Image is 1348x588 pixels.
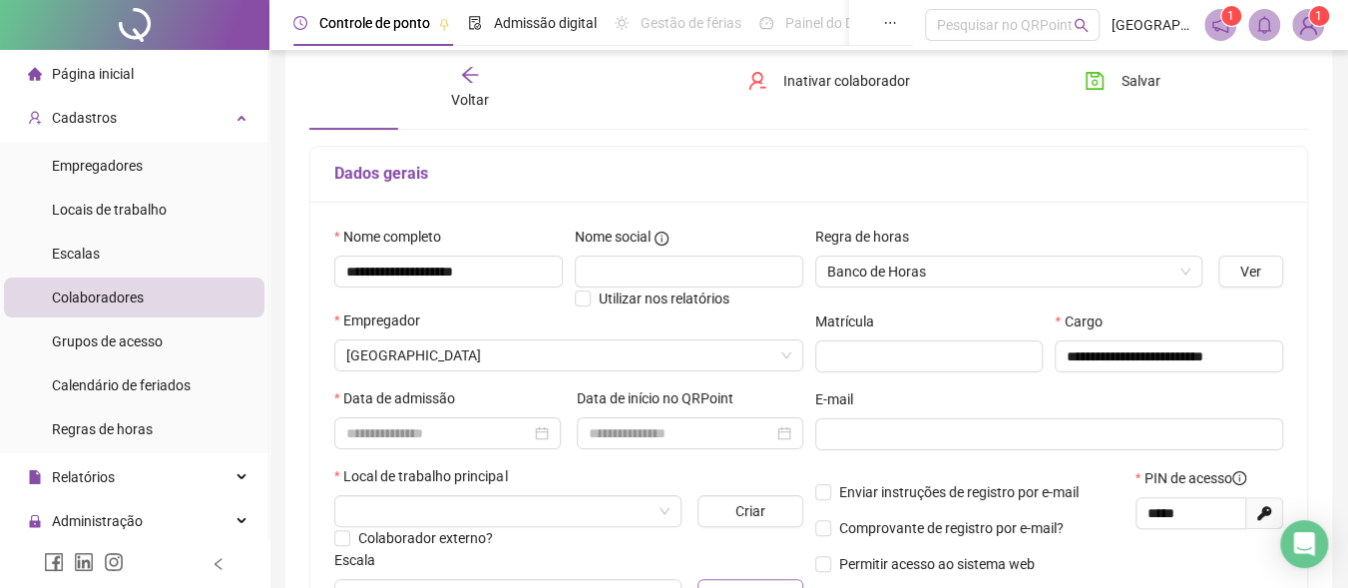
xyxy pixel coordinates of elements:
[1315,9,1322,23] span: 1
[783,70,910,92] span: Inativar colaborador
[358,530,493,546] span: Colaborador externo?
[1211,16,1229,34] span: notification
[815,310,887,332] label: Matrícula
[334,162,1283,186] h5: Dados gerais
[1070,65,1174,97] button: Salvar
[438,18,450,30] span: pushpin
[839,520,1064,536] span: Comprovante de registro por e-mail?
[494,15,597,31] span: Admissão digital
[52,290,144,305] span: Colaboradores
[212,557,225,571] span: left
[575,226,651,248] span: Nome social
[732,65,925,97] button: Inativar colaborador
[1085,71,1105,91] span: save
[28,514,42,528] span: lock
[74,552,94,572] span: linkedin
[346,340,791,370] span: Centro medico do Vale
[1221,6,1241,26] sup: 1
[735,500,765,522] span: Criar
[460,65,480,85] span: arrow-left
[104,552,124,572] span: instagram
[697,495,802,527] button: Criar
[1055,310,1115,332] label: Cargo
[577,387,746,409] label: Data de início no QRPoint
[52,158,143,174] span: Empregadores
[815,388,866,410] label: E-mail
[655,232,669,246] span: info-circle
[1293,10,1323,40] img: 86740
[334,465,520,487] label: Local de trabalho principal
[641,15,741,31] span: Gestão de férias
[615,16,629,30] span: sun
[334,387,468,409] label: Data de admissão
[839,556,1035,572] span: Permitir acesso ao sistema web
[52,333,163,349] span: Grupos de acesso
[52,377,191,393] span: Calendário de feriados
[1232,471,1246,485] span: info-circle
[52,110,117,126] span: Cadastros
[785,15,863,31] span: Painel do DP
[52,246,100,262] span: Escalas
[52,421,153,437] span: Regras de horas
[1280,520,1328,568] div: Open Intercom Messenger
[1144,467,1246,489] span: PIN de acesso
[451,92,489,108] span: Voltar
[1240,261,1261,283] span: Ver
[319,15,430,31] span: Controle de ponto
[468,16,482,30] span: file-done
[52,513,143,529] span: Administração
[1227,9,1234,23] span: 1
[52,66,134,82] span: Página inicial
[883,16,897,30] span: ellipsis
[28,67,42,81] span: home
[827,257,1191,287] span: Banco de Horas
[52,202,167,218] span: Locais de trabalho
[52,469,115,485] span: Relatórios
[1112,14,1192,36] span: [GEOGRAPHIC_DATA]
[293,16,307,30] span: clock-circle
[599,291,729,306] span: Utilizar nos relatórios
[1218,256,1283,288] button: Ver
[839,484,1079,500] span: Enviar instruções de registro por e-mail
[1255,16,1273,34] span: bell
[334,226,454,248] label: Nome completo
[44,552,64,572] span: facebook
[815,226,922,248] label: Regra de horas
[1074,18,1089,33] span: search
[28,111,42,125] span: user-add
[334,549,388,571] label: Escala
[1121,70,1159,92] span: Salvar
[759,16,773,30] span: dashboard
[334,309,433,331] label: Empregador
[747,71,767,91] span: user-delete
[1309,6,1329,26] sup: Atualize o seu contato no menu Meus Dados
[28,470,42,484] span: file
